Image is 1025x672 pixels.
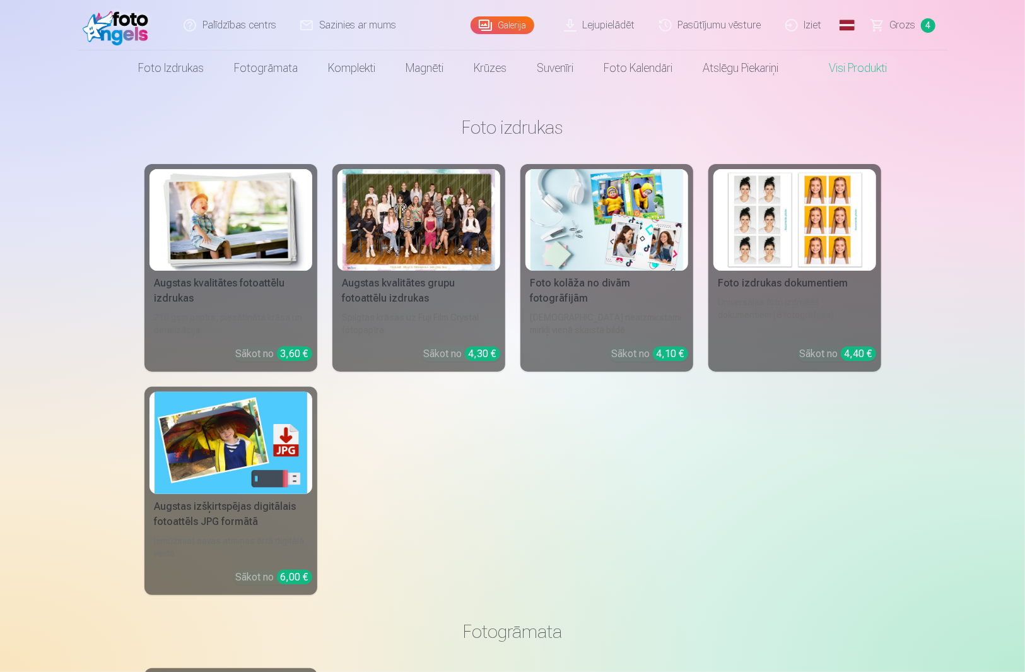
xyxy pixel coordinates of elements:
div: Sākot no [800,346,876,362]
div: 4,10 € [653,346,688,361]
a: Magnēti [390,50,459,86]
div: Sākot no [236,570,312,585]
a: Komplekti [313,50,390,86]
div: 4,30 € [465,346,500,361]
div: Spilgtas krāsas uz Fuji Film Crystal fotopapīra [337,311,500,336]
h3: Foto izdrukas [155,116,871,139]
a: Galerija [471,16,534,34]
a: Foto kalendāri [589,50,688,86]
div: Sākot no [612,346,688,362]
div: 3,60 € [277,346,312,361]
div: Sākot no [424,346,500,362]
a: Fotogrāmata [219,50,313,86]
span: 4 [921,18,935,33]
img: Foto kolāža no divām fotogrāfijām [530,169,683,271]
a: Foto izdrukas [123,50,219,86]
img: Augstas izšķirtspējas digitālais fotoattēls JPG formātā [155,392,307,493]
a: Augstas kvalitātes fotoattēlu izdrukasAugstas kvalitātes fotoattēlu izdrukas210 gsm papīrs, piesā... [144,164,317,372]
div: Iemūžiniet savas atmiņas ērtā digitālā veidā [149,534,312,560]
img: Foto izdrukas dokumentiem [718,169,871,271]
div: 4,40 € [841,346,876,361]
div: [DEMOGRAPHIC_DATA] neaizmirstami mirkļi vienā skaistā bildē [525,311,688,336]
h3: Fotogrāmata [155,620,871,643]
div: Augstas kvalitātes fotoattēlu izdrukas [149,276,312,306]
div: Augstas kvalitātes grupu fotoattēlu izdrukas [337,276,500,306]
a: Krūzes [459,50,522,86]
a: Augstas kvalitātes grupu fotoattēlu izdrukasSpilgtas krāsas uz Fuji Film Crystal fotopapīraSākot ... [332,164,505,372]
a: Atslēgu piekariņi [688,50,794,86]
div: 6,00 € [277,570,312,584]
img: Augstas kvalitātes fotoattēlu izdrukas [155,169,307,271]
div: Foto kolāža no divām fotogrāfijām [525,276,688,306]
div: 210 gsm papīrs, piesātināta krāsa un detalizācija [149,311,312,336]
div: Sākot no [236,346,312,362]
img: /fa1 [83,5,155,45]
span: Grozs [890,18,916,33]
a: Augstas izšķirtspējas digitālais fotoattēls JPG formātāAugstas izšķirtspējas digitālais fotoattēl... [144,387,317,594]
a: Visi produkti [794,50,902,86]
div: Foto izdrukas dokumentiem [713,276,876,291]
a: Foto kolāža no divām fotogrāfijāmFoto kolāža no divām fotogrāfijām[DEMOGRAPHIC_DATA] neaizmirstam... [520,164,693,372]
div: Augstas izšķirtspējas digitālais fotoattēls JPG formātā [149,499,312,529]
div: Universālas foto izdrukas dokumentiem (6 fotogrāfijas) [713,296,876,336]
a: Suvenīri [522,50,589,86]
a: Foto izdrukas dokumentiemFoto izdrukas dokumentiemUniversālas foto izdrukas dokumentiem (6 fotogr... [708,164,881,372]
